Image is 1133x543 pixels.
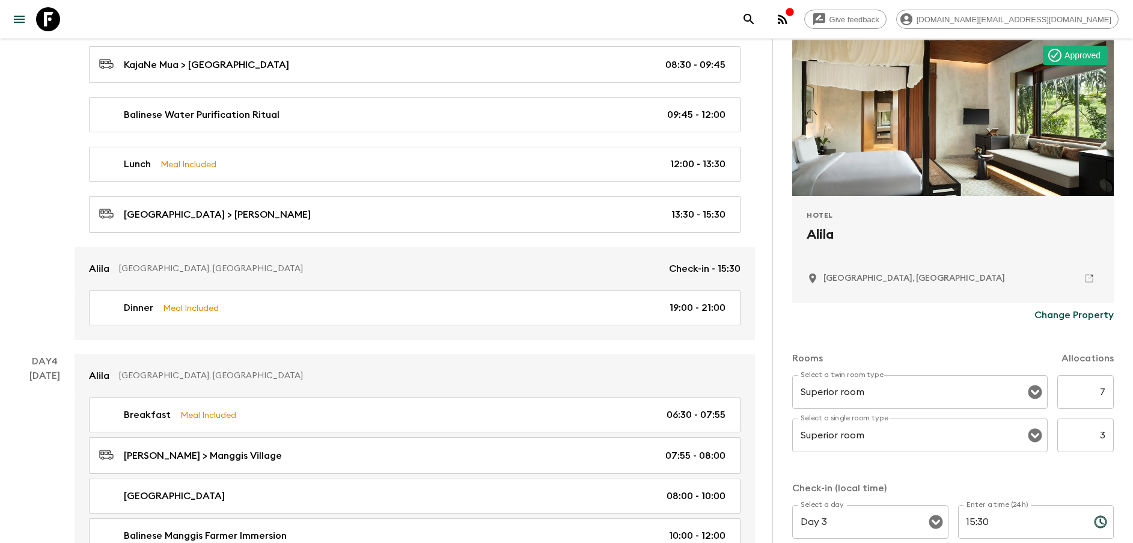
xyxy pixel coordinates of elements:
[801,500,843,510] label: Select a day
[667,489,725,503] p: 08:00 - 10:00
[804,10,887,29] a: Give feedback
[75,354,755,397] a: Alila[GEOGRAPHIC_DATA], [GEOGRAPHIC_DATA]
[124,408,171,422] p: Breakfast
[1061,351,1114,366] p: Allocations
[119,370,731,382] p: [GEOGRAPHIC_DATA], [GEOGRAPHIC_DATA]
[823,15,886,24] span: Give feedback
[89,479,741,514] a: [GEOGRAPHIC_DATA]08:00 - 10:00
[792,40,1114,196] div: Photo of Alila
[667,108,725,122] p: 09:45 - 12:00
[89,369,109,383] p: Alila
[163,301,219,314] p: Meal Included
[792,481,1114,495] p: Check-in (local time)
[665,449,725,463] p: 07:55 - 08:00
[671,207,725,222] p: 13:30 - 15:30
[1034,303,1114,327] button: Change Property
[89,46,741,83] a: KajaNe Mua > [GEOGRAPHIC_DATA]08:30 - 09:45
[1027,427,1043,444] button: Open
[792,351,823,366] p: Rooms
[927,514,944,530] button: Open
[667,408,725,422] p: 06:30 - 07:55
[910,15,1118,24] span: [DOMAIN_NAME][EMAIL_ADDRESS][DOMAIN_NAME]
[958,505,1084,539] input: hh:mm
[737,7,761,31] button: search adventures
[124,301,153,315] p: Dinner
[1064,49,1101,61] p: Approved
[801,413,888,423] label: Select a single room type
[124,108,279,122] p: Balinese Water Purification Ritual
[124,529,287,543] p: Balinese Manggis Farmer Immersion
[896,10,1119,29] div: [DOMAIN_NAME][EMAIL_ADDRESS][DOMAIN_NAME]
[807,225,1099,263] h2: Alila
[801,370,884,380] label: Select a twin room type
[665,58,725,72] p: 08:30 - 09:45
[89,290,741,325] a: DinnerMeal Included19:00 - 21:00
[124,489,225,503] p: [GEOGRAPHIC_DATA]
[89,97,741,132] a: Balinese Water Purification Ritual09:45 - 12:00
[14,354,75,369] p: Day 4
[160,158,216,171] p: Meal Included
[89,397,741,432] a: BreakfastMeal Included06:30 - 07:55
[1034,308,1114,322] p: Change Property
[89,262,109,276] p: Alila
[119,263,659,275] p: [GEOGRAPHIC_DATA], [GEOGRAPHIC_DATA]
[180,408,236,422] p: Meal Included
[669,529,725,543] p: 10:00 - 12:00
[1027,384,1043,400] button: Open
[89,147,741,182] a: LunchMeal Included12:00 - 13:30
[670,157,725,171] p: 12:00 - 13:30
[124,449,282,463] p: [PERSON_NAME] > Manggis Village
[7,7,31,31] button: menu
[124,157,151,171] p: Lunch
[1089,510,1113,534] button: Choose time, selected time is 3:30 PM
[89,437,741,474] a: [PERSON_NAME] > Manggis Village07:55 - 08:00
[124,58,289,72] p: KajaNe Mua > [GEOGRAPHIC_DATA]
[967,500,1028,510] label: Enter a time (24h)
[89,196,741,233] a: [GEOGRAPHIC_DATA] > [PERSON_NAME]13:30 - 15:30
[669,262,741,276] p: Check-in - 15:30
[823,272,1005,284] p: Bali, Indonesia
[75,247,755,290] a: Alila[GEOGRAPHIC_DATA], [GEOGRAPHIC_DATA]Check-in - 15:30
[670,301,725,315] p: 19:00 - 21:00
[124,207,311,222] p: [GEOGRAPHIC_DATA] > [PERSON_NAME]
[807,210,833,220] span: Hotel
